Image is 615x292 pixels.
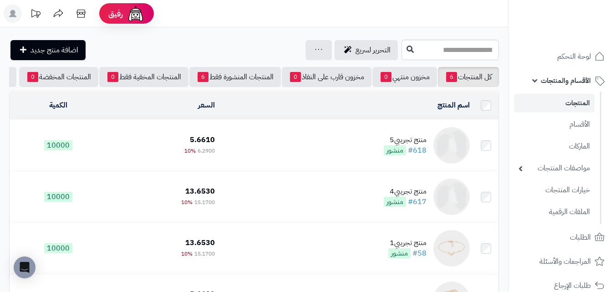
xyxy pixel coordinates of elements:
[514,94,595,113] a: المنتجات
[189,67,281,87] a: المنتجات المنشورة فقط6
[408,145,427,156] a: #618
[438,67,499,87] a: كل المنتجات6
[514,115,595,134] a: الأقسام
[194,198,215,206] span: 15.1700
[384,197,406,207] span: منشور
[539,255,591,268] span: المراجعات والأسئلة
[433,127,470,164] img: منتج تجريبي5
[437,100,470,111] a: اسم المنتج
[335,40,398,60] a: التحرير لسريع
[44,192,72,202] span: 10000
[194,250,215,258] span: 15.1700
[198,100,215,111] a: السعر
[44,140,72,150] span: 10000
[514,226,610,248] a: الطلبات
[408,196,427,207] a: #617
[10,40,86,60] a: اضافة منتج جديد
[514,202,595,222] a: الملفات الرقمية
[30,45,78,56] span: اضافة منتج جديد
[372,67,437,87] a: مخزون منتهي0
[184,147,196,155] span: 10%
[108,8,123,19] span: رفيق
[99,67,188,87] a: المنتجات المخفية فقط0
[290,72,301,82] span: 0
[19,67,98,87] a: المنتجات المخفضة0
[412,248,427,259] a: #58
[198,147,215,155] span: 6.2900
[181,198,193,206] span: 10%
[514,159,595,178] a: مواصفات المنتجات
[514,46,610,67] a: لوحة التحكم
[198,72,208,82] span: 6
[554,279,591,292] span: طلبات الإرجاع
[433,179,470,215] img: منتج تجريبي4
[24,5,47,25] a: تحديثات المنصة
[27,72,38,82] span: 0
[514,251,610,272] a: المراجعات والأسئلة
[433,230,470,266] img: منتج تجريبي1
[384,135,427,145] div: منتج تجريبي5
[190,134,215,145] span: 5.6610
[514,137,595,156] a: الماركات
[356,45,391,56] span: التحرير لسريع
[381,72,391,82] span: 0
[514,180,595,200] a: خيارات المنتجات
[541,74,591,87] span: الأقسام والمنتجات
[446,72,457,82] span: 6
[185,237,215,248] span: 13.6530
[384,145,406,155] span: منشور
[44,243,72,253] span: 10000
[570,231,591,244] span: الطلبات
[388,248,411,258] span: منشور
[282,67,371,87] a: مخزون قارب على النفاذ0
[14,256,36,278] div: Open Intercom Messenger
[181,250,193,258] span: 10%
[185,186,215,197] span: 13.6530
[107,72,118,82] span: 0
[384,186,427,197] div: منتج تجريبي4
[557,50,591,63] span: لوحة التحكم
[388,238,427,248] div: منتج تجريبي1
[127,5,145,23] img: ai-face.png
[553,26,606,45] img: logo-2.png
[49,100,67,111] a: الكمية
